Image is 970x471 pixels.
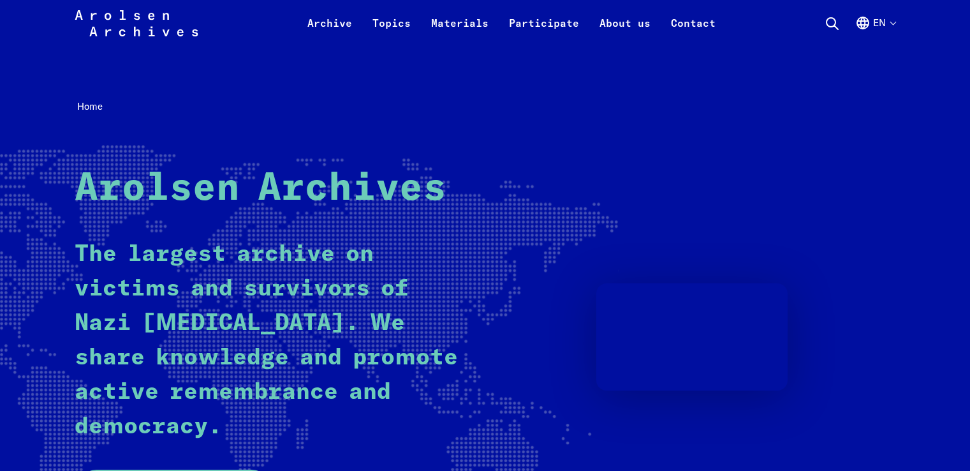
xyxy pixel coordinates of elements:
[297,8,726,38] nav: Primary
[297,15,362,46] a: Archive
[75,97,896,117] nav: Breadcrumb
[421,15,499,46] a: Materials
[589,15,661,46] a: About us
[661,15,726,46] a: Contact
[499,15,589,46] a: Participate
[75,170,446,208] strong: Arolsen Archives
[77,100,103,112] span: Home
[75,237,463,444] p: The largest archive on victims and survivors of Nazi [MEDICAL_DATA]. We share knowledge and promo...
[362,15,421,46] a: Topics
[855,15,895,46] button: English, language selection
